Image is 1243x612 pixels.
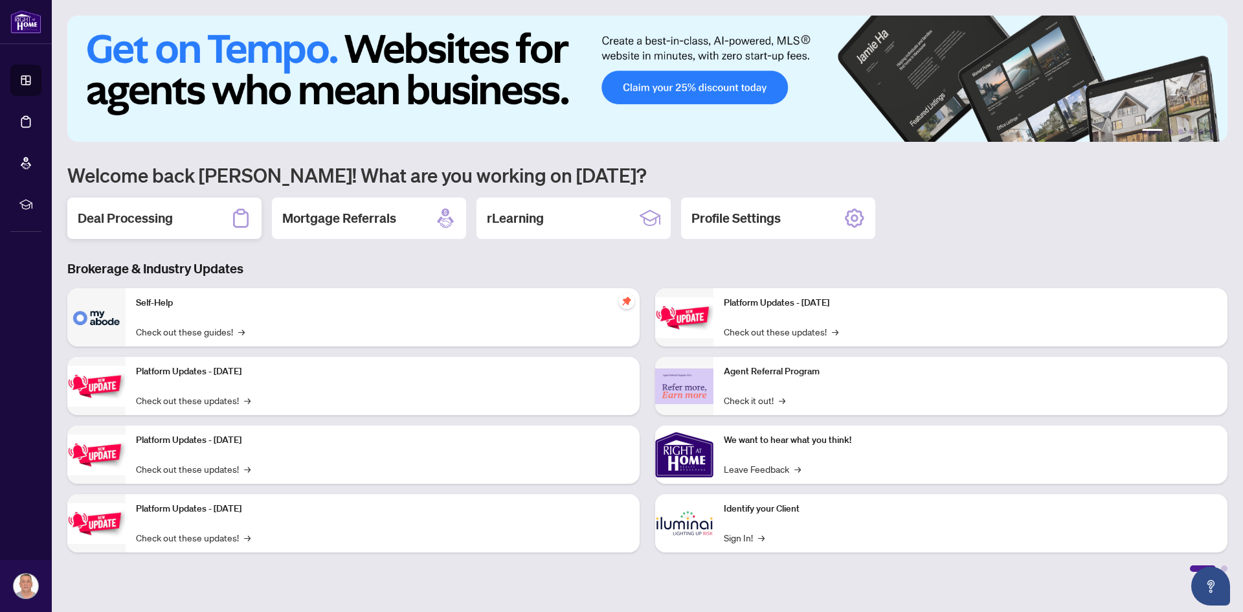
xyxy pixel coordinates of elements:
[78,209,173,227] h2: Deal Processing
[67,16,1227,142] img: Slide 0
[832,324,838,339] span: →
[1199,129,1204,134] button: 5
[67,366,126,407] img: Platform Updates - September 16, 2025
[724,393,785,407] a: Check it out!→
[136,530,251,545] a: Check out these updates!→
[724,296,1217,310] p: Platform Updates - [DATE]
[1168,129,1173,134] button: 2
[14,574,38,598] img: Profile Icon
[724,324,838,339] a: Check out these updates!→
[487,209,544,227] h2: rLearning
[67,503,126,544] img: Platform Updates - July 8, 2025
[136,296,629,310] p: Self-Help
[655,494,713,552] img: Identify your Client
[67,435,126,475] img: Platform Updates - July 21, 2025
[136,324,245,339] a: Check out these guides!→
[655,297,713,338] img: Platform Updates - June 23, 2025
[794,462,801,476] span: →
[1191,567,1230,606] button: Open asap
[10,10,41,34] img: logo
[691,209,781,227] h2: Profile Settings
[724,530,765,545] a: Sign In!→
[244,393,251,407] span: →
[655,368,713,404] img: Agent Referral Program
[67,260,1227,278] h3: Brokerage & Industry Updates
[136,365,629,379] p: Platform Updates - [DATE]
[244,462,251,476] span: →
[1142,129,1163,134] button: 1
[67,288,126,346] img: Self-Help
[136,462,251,476] a: Check out these updates!→
[282,209,396,227] h2: Mortgage Referrals
[724,502,1217,516] p: Identify your Client
[136,433,629,448] p: Platform Updates - [DATE]
[724,365,1217,379] p: Agent Referral Program
[758,530,765,545] span: →
[655,425,713,484] img: We want to hear what you think!
[1209,129,1215,134] button: 6
[67,163,1227,187] h1: Welcome back [PERSON_NAME]! What are you working on [DATE]?
[724,433,1217,448] p: We want to hear what you think!
[619,293,634,309] span: pushpin
[136,502,629,516] p: Platform Updates - [DATE]
[724,462,801,476] a: Leave Feedback→
[244,530,251,545] span: →
[1189,129,1194,134] button: 4
[238,324,245,339] span: →
[1178,129,1183,134] button: 3
[779,393,785,407] span: →
[136,393,251,407] a: Check out these updates!→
